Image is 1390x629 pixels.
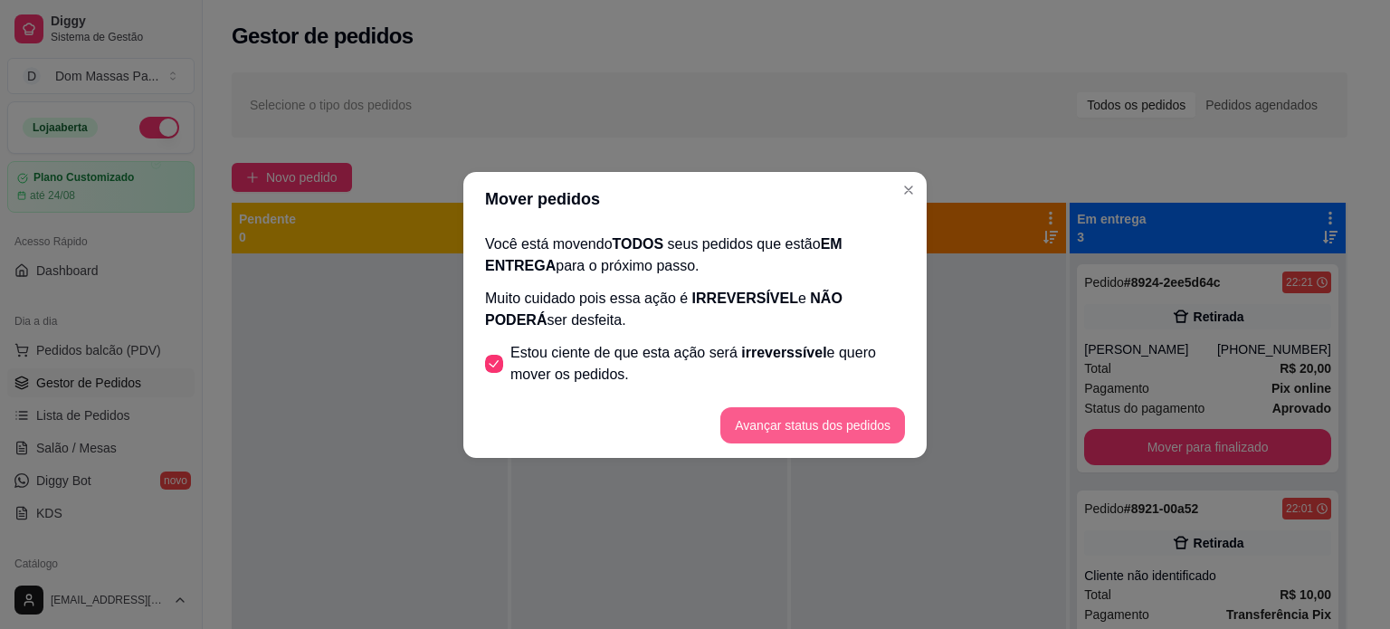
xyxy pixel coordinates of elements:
span: IRREVERSÍVEL [692,291,798,306]
span: EM ENTREGA [485,236,843,273]
p: Muito cuidado pois essa ação é e ser desfeita. [485,288,905,331]
span: Estou ciente de que esta ação será e quero mover os pedidos. [510,342,905,386]
button: Close [894,176,923,205]
span: NÃO PODERÁ [485,291,843,328]
span: TODOS [613,236,664,252]
p: Você está movendo seus pedidos que estão para o próximo passo. [485,233,905,277]
span: irreverssível [741,345,826,360]
header: Mover pedidos [463,172,927,226]
button: Avançar status dos pedidos [720,407,905,443]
